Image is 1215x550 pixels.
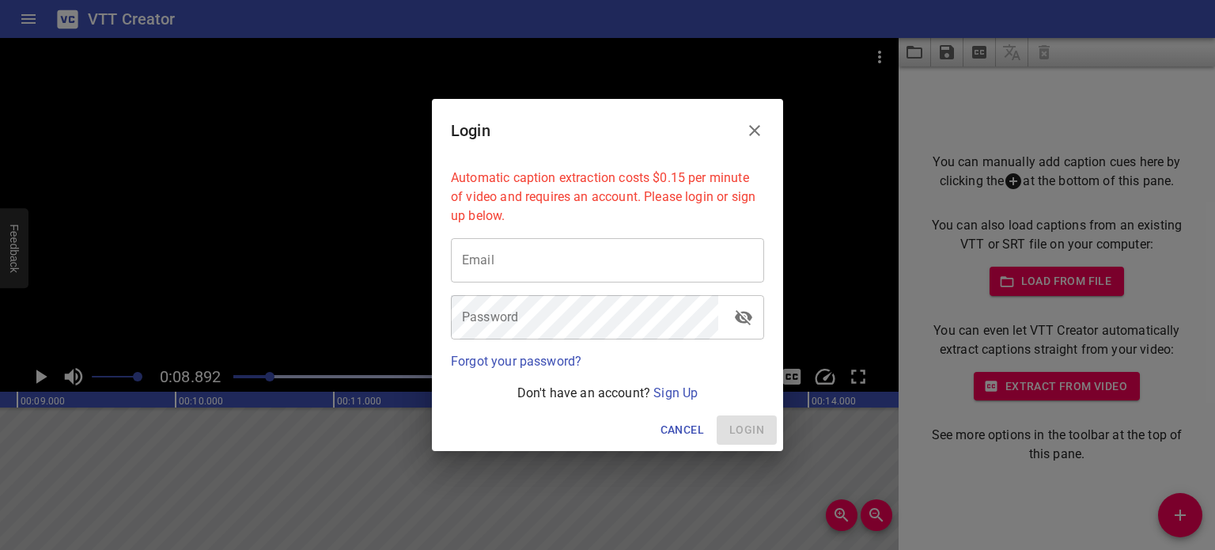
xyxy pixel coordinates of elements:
span: Please enter your email and password above. [717,415,777,445]
a: Forgot your password? [451,354,581,369]
button: Cancel [654,415,710,445]
a: Sign Up [653,385,698,400]
button: Close [736,112,774,150]
span: Cancel [660,420,704,440]
p: Don't have an account? [451,384,764,403]
button: toggle password visibility [725,298,763,336]
p: Automatic caption extraction costs $0.15 per minute of video and requires an account. Please logi... [451,169,764,226]
h6: Login [451,118,490,143]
